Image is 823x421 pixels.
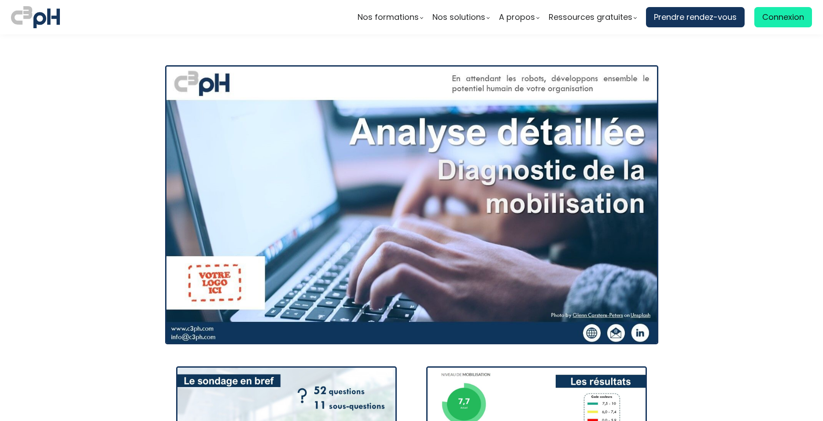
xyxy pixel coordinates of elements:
img: logo C3PH [11,4,60,30]
span: Connexion [762,11,804,24]
a: Connexion [754,7,812,27]
span: Nos solutions [432,11,485,24]
span: Ressources gratuites [549,11,632,24]
img: 4a2dde7010d9eef1bdd780716edfa60a.jpeg [165,65,658,344]
span: A propos [499,11,535,24]
a: Prendre rendez-vous [646,7,745,27]
span: Nos formations [358,11,419,24]
span: Prendre rendez-vous [654,11,737,24]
